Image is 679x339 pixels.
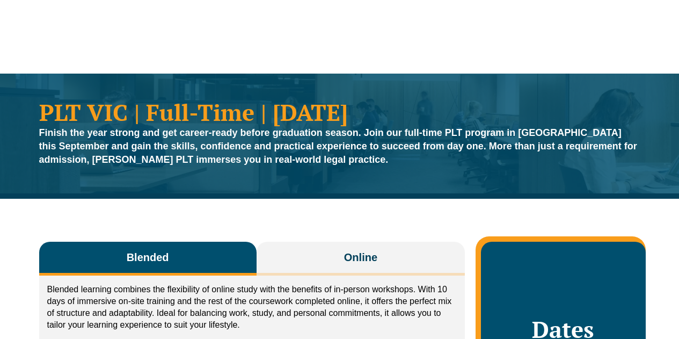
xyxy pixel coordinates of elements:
span: Online [344,250,377,265]
h1: PLT VIC | Full-Time | [DATE] [39,100,640,124]
p: Blended learning combines the flexibility of online study with the benefits of in-person workshop... [47,284,457,331]
strong: Finish the year strong and get career-ready before graduation season. Join our full-time PLT prog... [39,127,637,165]
span: Blended [127,250,169,265]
